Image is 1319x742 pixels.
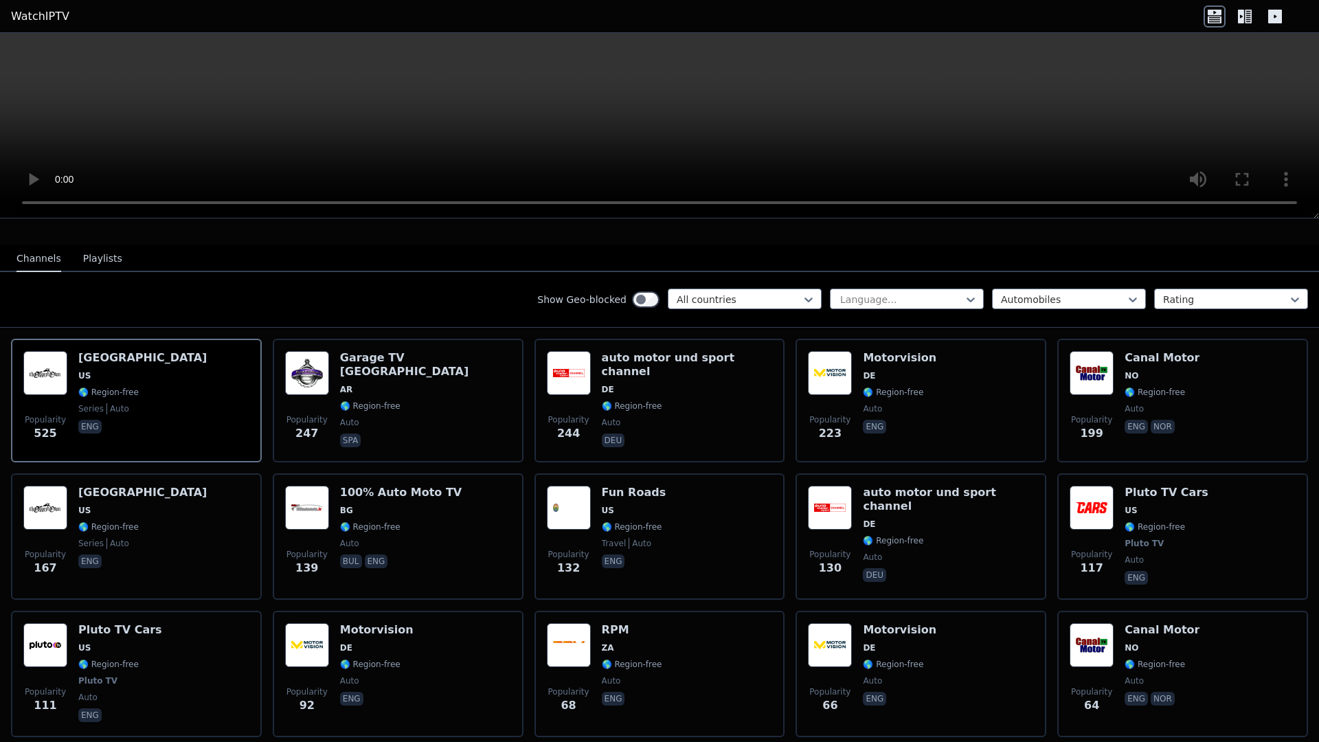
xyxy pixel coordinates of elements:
[106,538,129,549] span: auto
[78,521,139,532] span: 🌎 Region-free
[629,538,651,549] span: auto
[863,387,923,398] span: 🌎 Region-free
[285,623,329,667] img: Motorvision
[1125,521,1185,532] span: 🌎 Region-free
[1125,505,1137,516] span: US
[602,554,625,568] p: eng
[1125,351,1199,365] h6: Canal Motor
[1071,549,1112,560] span: Popularity
[602,486,666,499] h6: Fun Roads
[1080,560,1103,576] span: 117
[548,549,589,560] span: Popularity
[25,414,66,425] span: Popularity
[547,623,591,667] img: RPM
[863,420,886,434] p: eng
[548,686,589,697] span: Popularity
[863,642,875,653] span: DE
[819,425,842,442] span: 223
[1071,414,1112,425] span: Popularity
[340,521,401,532] span: 🌎 Region-free
[78,623,162,637] h6: Pluto TV Cars
[285,351,329,395] img: Garage TV Latin America
[557,425,580,442] span: 244
[1125,403,1144,414] span: auto
[16,246,61,272] button: Channels
[808,351,852,395] img: Motorvision
[602,623,662,637] h6: RPM
[863,370,875,381] span: DE
[557,560,580,576] span: 132
[23,486,67,530] img: Choppertown
[78,642,91,653] span: US
[863,692,886,706] p: eng
[286,549,328,560] span: Popularity
[78,403,104,414] span: series
[1125,623,1199,637] h6: Canal Motor
[1070,623,1114,667] img: Canal Motor
[602,642,614,653] span: ZA
[1071,686,1112,697] span: Popularity
[340,642,352,653] span: DE
[1070,486,1114,530] img: Pluto TV Cars
[1125,675,1144,686] span: auto
[340,434,361,447] p: spa
[340,505,353,516] span: BG
[809,414,850,425] span: Popularity
[602,434,625,447] p: deu
[286,414,328,425] span: Popularity
[863,568,886,582] p: deu
[809,549,850,560] span: Popularity
[863,659,923,670] span: 🌎 Region-free
[863,552,882,563] span: auto
[1125,420,1148,434] p: eng
[863,351,936,365] h6: Motorvision
[863,535,923,546] span: 🌎 Region-free
[1125,659,1185,670] span: 🌎 Region-free
[78,538,104,549] span: series
[1151,420,1175,434] p: nor
[78,370,91,381] span: US
[1125,554,1144,565] span: auto
[602,538,627,549] span: travel
[1125,692,1148,706] p: eng
[78,659,139,670] span: 🌎 Region-free
[819,560,842,576] span: 130
[340,675,359,686] span: auto
[340,554,362,568] p: bul
[1125,486,1208,499] h6: Pluto TV Cars
[340,692,363,706] p: eng
[78,708,102,722] p: eng
[602,351,773,379] h6: auto motor und sport channel
[78,554,102,568] p: eng
[34,560,56,576] span: 167
[340,401,401,412] span: 🌎 Region-free
[602,401,662,412] span: 🌎 Region-free
[537,293,627,306] label: Show Geo-blocked
[1125,538,1164,549] span: Pluto TV
[1070,351,1114,395] img: Canal Motor
[547,351,591,395] img: auto motor und sport channel
[34,697,56,714] span: 111
[23,351,67,395] img: Choppertown
[23,623,67,667] img: Pluto TV Cars
[602,521,662,532] span: 🌎 Region-free
[602,384,614,395] span: DE
[78,387,139,398] span: 🌎 Region-free
[106,403,129,414] span: auto
[340,486,462,499] h6: 100% Auto Moto TV
[548,414,589,425] span: Popularity
[808,486,852,530] img: auto motor und sport channel
[340,417,359,428] span: auto
[11,8,69,25] a: WatchIPTV
[1084,697,1099,714] span: 64
[863,403,882,414] span: auto
[1151,692,1175,706] p: nor
[863,519,875,530] span: DE
[365,554,388,568] p: eng
[809,686,850,697] span: Popularity
[822,697,837,714] span: 66
[808,623,852,667] img: Motorvision
[78,692,98,703] span: auto
[863,486,1034,513] h6: auto motor und sport channel
[78,675,117,686] span: Pluto TV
